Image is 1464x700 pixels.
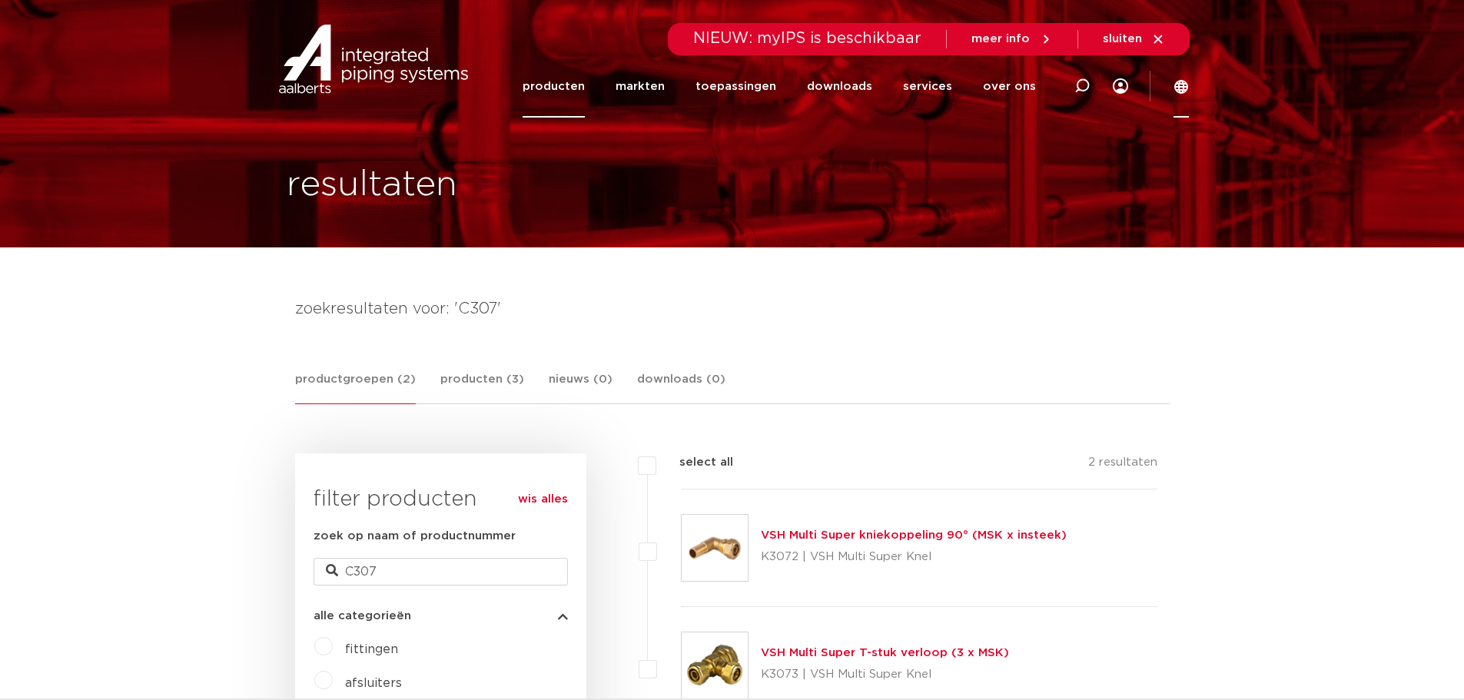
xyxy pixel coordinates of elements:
[287,161,457,210] h1: resultaten
[314,558,568,586] input: zoeken
[1103,32,1165,46] a: sluiten
[314,610,568,622] button: alle categorieën
[616,55,665,118] a: markten
[656,453,733,472] label: select all
[682,515,748,581] img: Thumbnail for VSH Multi Super kniekoppeling 90° (MSK x insteek)
[971,32,1053,46] a: meer info
[1103,33,1142,45] span: sluiten
[523,55,585,118] a: producten
[693,31,921,46] span: NIEUW: myIPS is beschikbaar
[983,55,1036,118] a: over ons
[761,545,1067,569] p: K3072 | VSH Multi Super Knel
[345,677,402,689] a: afsluiters
[314,527,516,546] label: zoek op naam of productnummer
[440,370,524,403] a: producten (3)
[295,370,416,404] a: productgroepen (2)
[345,643,398,655] a: fittingen
[971,33,1030,45] span: meer info
[314,610,411,622] span: alle categorieën
[523,55,1036,118] nav: Menu
[761,647,1009,659] a: VSH Multi Super T-stuk verloop (3 x MSK)
[761,529,1067,541] a: VSH Multi Super kniekoppeling 90° (MSK x insteek)
[518,490,568,509] a: wis alles
[695,55,776,118] a: toepassingen
[1113,55,1128,118] div: my IPS
[637,370,725,403] a: downloads (0)
[682,632,748,698] img: Thumbnail for VSH Multi Super T-stuk verloop (3 x MSK)
[761,662,1009,687] p: K3073 | VSH Multi Super Knel
[314,484,568,515] h3: filter producten
[1088,453,1157,477] p: 2 resultaten
[549,370,612,403] a: nieuws (0)
[295,297,1170,321] h4: zoekresultaten voor: 'C307'
[903,55,952,118] a: services
[807,55,872,118] a: downloads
